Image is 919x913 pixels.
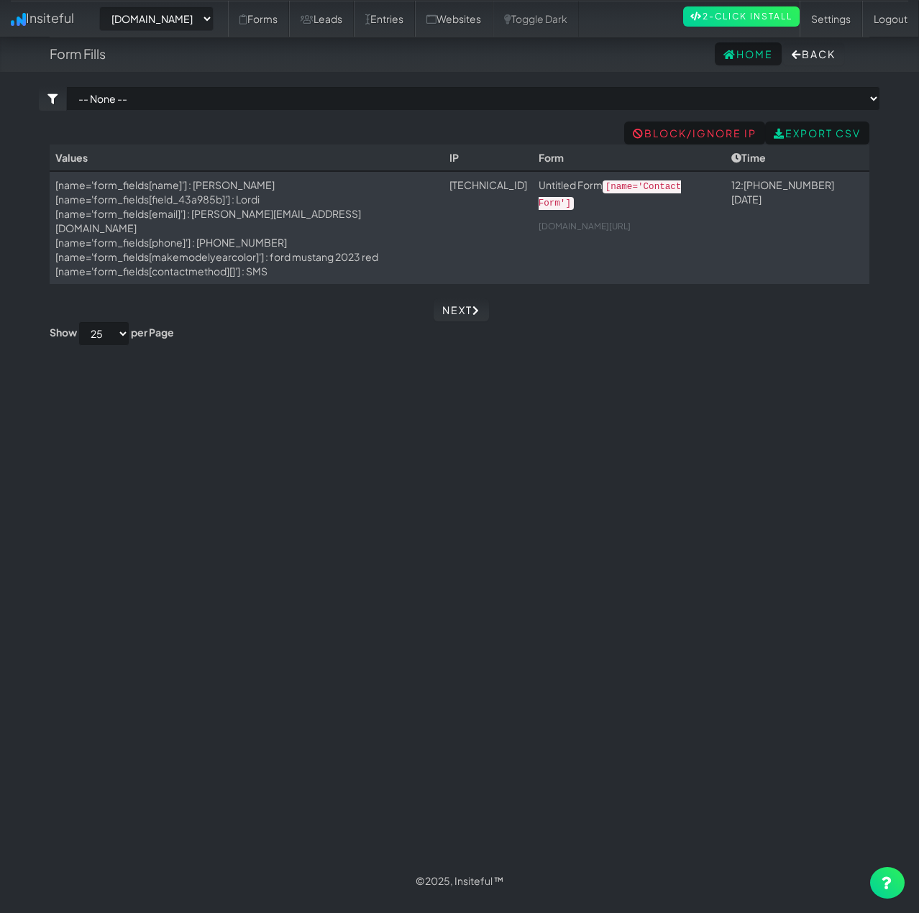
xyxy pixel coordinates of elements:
[289,1,354,37] a: Leads
[783,42,844,65] button: Back
[533,144,726,171] th: Form
[683,6,800,27] a: 2-Click Install
[726,171,869,284] td: 12:[PHONE_NUMBER][DATE]
[50,47,106,61] h4: Form Fills
[765,121,869,144] a: Export CSV
[624,121,765,144] a: Block/Ignore IP
[715,42,782,65] a: Home
[726,144,869,171] th: Time
[539,178,721,211] p: Untitled Form
[11,13,26,26] img: icon.png
[444,144,533,171] th: IP
[539,180,682,210] code: [name='Contact Form']
[131,325,174,339] label: per Page
[539,221,631,231] a: [DOMAIN_NAME][URL]
[800,1,862,37] a: Settings
[862,1,919,37] a: Logout
[228,1,289,37] a: Forms
[434,298,489,321] a: Next
[50,144,444,171] th: Values
[415,1,493,37] a: Websites
[449,178,527,191] a: [TECHNICAL_ID]
[50,325,77,339] label: Show
[493,1,579,37] a: Toggle Dark
[50,171,444,284] td: [name='form_fields[name]'] : [PERSON_NAME] [name='form_fields[field_43a985b]'] : Lordi [name='for...
[354,1,415,37] a: Entries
